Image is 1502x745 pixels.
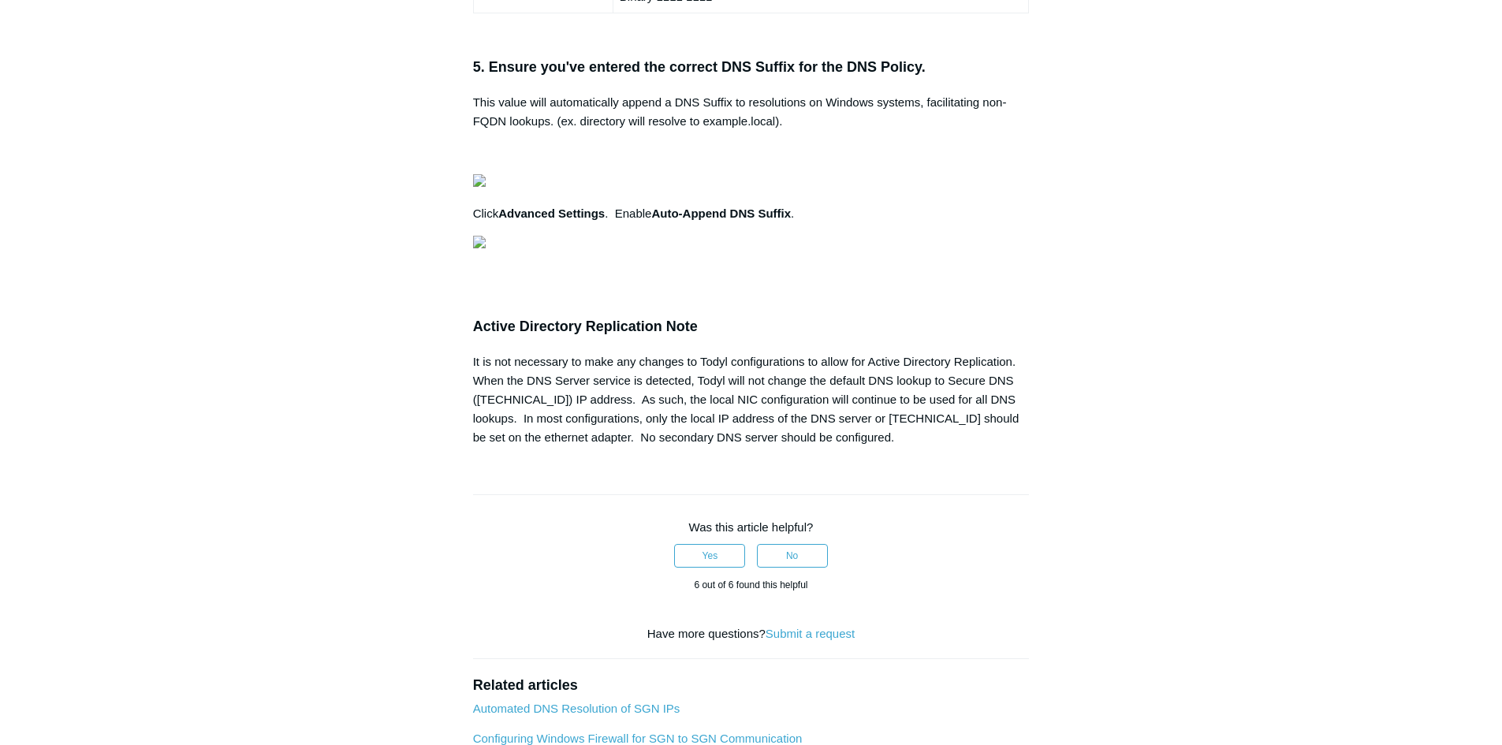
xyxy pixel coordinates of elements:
[473,315,1030,338] h3: Active Directory Replication Note
[473,56,1030,79] h3: 5. Ensure you've entered the correct DNS Suffix for the DNS Policy.
[473,174,486,187] img: 27414207119379
[473,236,486,248] img: 27414169404179
[473,93,1030,131] p: This value will automatically append a DNS Suffix to resolutions on Windows systems, facilitating...
[473,702,680,715] a: Automated DNS Resolution of SGN IPs
[473,675,1030,696] h2: Related articles
[473,204,1030,223] p: Click . Enable .
[473,625,1030,643] div: Have more questions?
[651,207,791,220] strong: Auto-Append DNS Suffix
[766,627,855,640] a: Submit a request
[473,352,1030,447] div: It is not necessary to make any changes to Todyl configurations to allow for Active Directory Rep...
[674,544,745,568] button: This article was helpful
[757,544,828,568] button: This article was not helpful
[473,732,803,745] a: Configuring Windows Firewall for SGN to SGN Communication
[498,207,605,220] strong: Advanced Settings
[694,579,807,590] span: 6 out of 6 found this helpful
[689,520,814,534] span: Was this article helpful?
